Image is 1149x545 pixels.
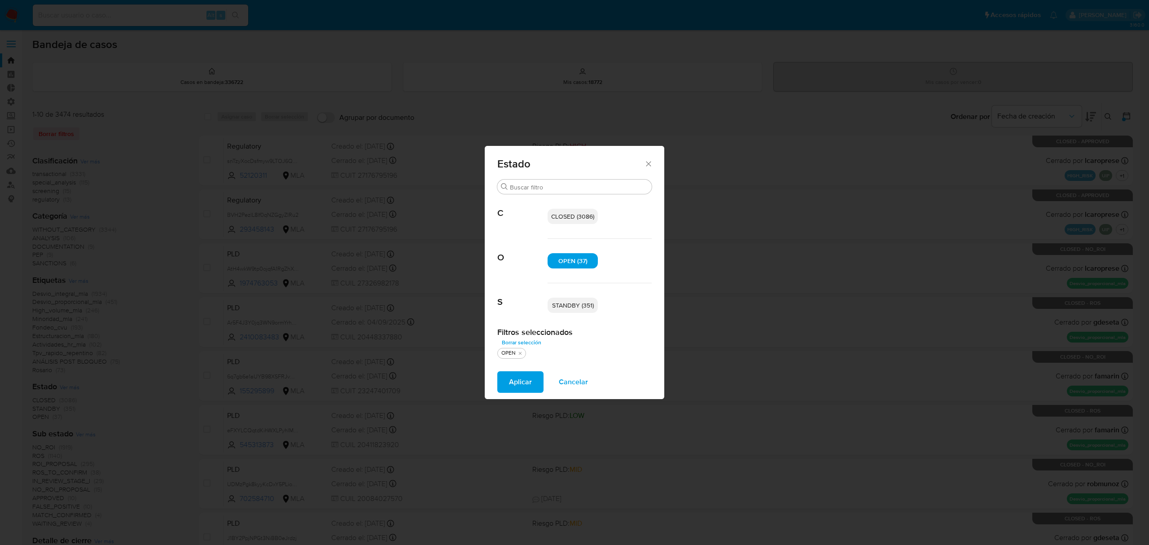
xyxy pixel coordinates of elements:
[501,183,508,190] button: Buscar
[497,158,644,169] span: Estado
[559,372,588,392] span: Cancelar
[510,183,648,191] input: Buscar filtro
[497,194,548,219] span: C
[548,209,598,224] div: CLOSED (3086)
[644,159,652,167] button: Cerrar
[500,349,517,357] div: OPEN
[547,371,600,393] button: Cancelar
[502,338,541,347] span: Borrar selección
[497,337,546,348] button: Borrar selección
[497,371,544,393] button: Aplicar
[517,350,524,357] button: quitar OPEN
[548,298,598,313] div: STANDBY (351)
[497,283,548,308] span: S
[497,239,548,263] span: O
[552,301,594,310] span: STANDBY (351)
[548,253,598,268] div: OPEN (37)
[558,256,588,265] span: OPEN (37)
[551,212,594,221] span: CLOSED (3086)
[497,327,652,337] h2: Filtros seleccionados
[509,372,532,392] span: Aplicar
